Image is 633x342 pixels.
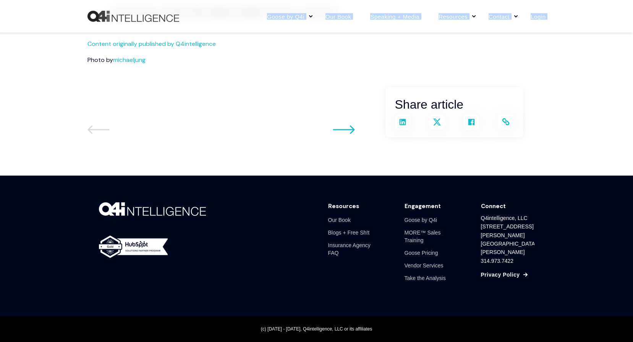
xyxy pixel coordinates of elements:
[328,239,382,259] a: Insurance Agency FAQ
[397,204,629,338] iframe: Popup CTA
[429,114,445,130] a: Share on X
[395,95,513,114] h2: Share article
[328,202,359,210] div: Resources
[99,202,206,216] img: Q4i-white-logo
[99,236,168,258] img: gold-horizontal-white-2
[464,114,479,130] a: Share on Facebook
[328,214,382,259] div: Navigation Menu
[113,56,146,64] a: michaeljung
[395,114,410,130] a: Share on LinkedIn
[87,40,216,48] a: Content originally published by Q4intelligence
[481,202,506,210] div: Connect
[328,214,351,226] a: Our Book
[405,202,441,210] div: Engagement
[328,226,370,239] a: Blogs + Free Sh!t
[87,11,179,22] a: Back to Home
[333,125,355,137] a: Go to previous post
[87,11,179,22] img: Q4intelligence, LLC logo
[498,114,513,130] a: Copy and share the link
[87,56,146,64] span: Photo by
[261,326,372,332] span: (c) [DATE] - [DATE], Q4intelligence, LLC or its affiliates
